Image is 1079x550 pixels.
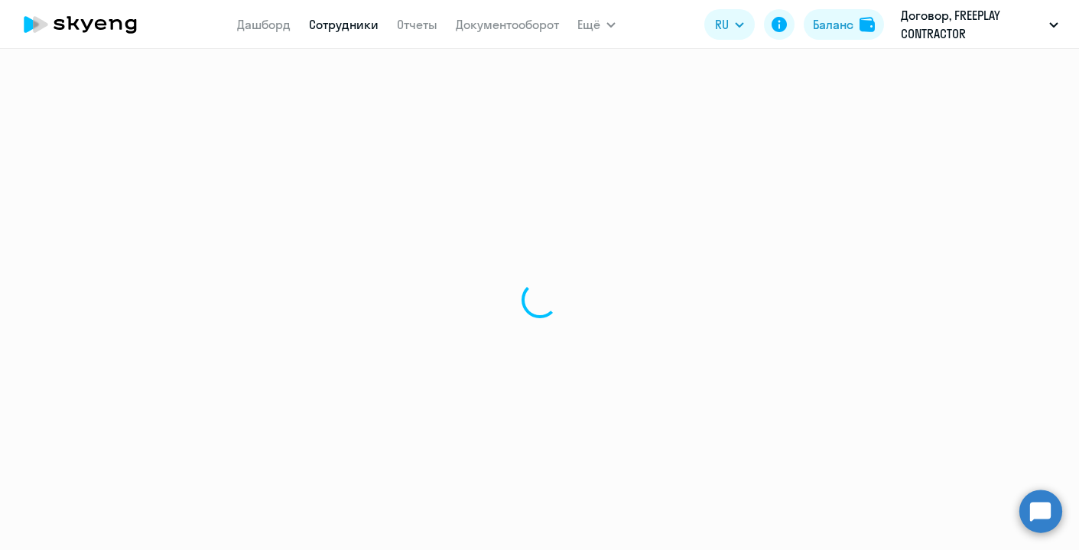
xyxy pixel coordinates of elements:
a: Документооборот [456,17,559,32]
button: RU [704,9,755,40]
a: Отчеты [397,17,437,32]
button: Балансbalance [804,9,884,40]
span: RU [715,15,729,34]
span: Ещё [577,15,600,34]
p: Договор, FREEPLAY CONTRACTOR [901,6,1043,43]
button: Ещё [577,9,616,40]
div: Баланс [813,15,853,34]
a: Сотрудники [309,17,379,32]
img: balance [860,17,875,32]
a: Дашборд [237,17,291,32]
button: Договор, FREEPLAY CONTRACTOR [893,6,1066,43]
